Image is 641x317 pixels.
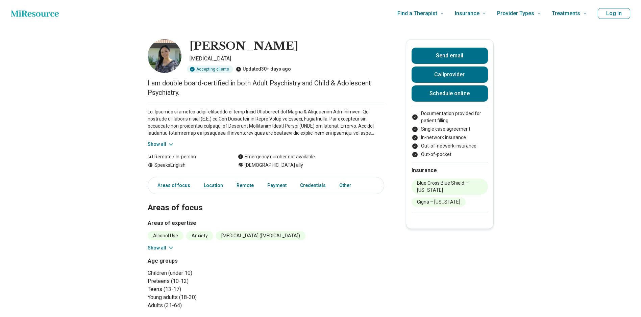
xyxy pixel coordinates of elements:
div: Updated 30+ days ago [236,65,291,73]
li: Young adults (18-30) [148,293,263,301]
li: Out-of-pocket [412,151,488,158]
li: Documentation provided for patient filling [412,110,488,124]
p: [MEDICAL_DATA] [190,55,384,63]
h2: Areas of focus [148,186,384,214]
li: [MEDICAL_DATA] ([MEDICAL_DATA]) [216,231,305,240]
button: Show all [148,244,174,252]
li: Cigna – [US_STATE] [412,197,466,207]
button: Show all [148,141,174,148]
span: Treatments [552,9,580,18]
div: Emergency number not available [238,153,315,160]
a: Areas of focus [149,179,194,192]
li: In-network insurance [412,134,488,141]
p: I am double board-certified in both Adult Psychiatry and Child & Adolescent Psychiatry. [148,78,384,97]
li: Teens (13-17) [148,285,263,293]
a: Other [335,179,360,192]
img: Melissa Ramirez, Psychiatrist [148,39,181,73]
p: Lo. Ipsumdo si ametco adipi-elitseddo ei temp Incid Utlaboreet dol Magna & Aliquaenim Adminimven.... [148,108,384,137]
a: Home page [11,7,59,20]
a: Location [200,179,227,192]
a: Credentials [296,179,330,192]
li: Alcohol Use [148,231,183,240]
button: Log In [598,8,630,19]
li: Single case agreement [412,126,488,133]
span: Find a Therapist [397,9,437,18]
li: Adults (31-64) [148,301,263,310]
li: Anxiety [186,231,213,240]
a: Payment [263,179,291,192]
span: Insurance [455,9,479,18]
span: [DEMOGRAPHIC_DATA] ally [245,162,303,169]
div: Speaks English [148,162,224,169]
li: Out-of-network insurance [412,142,488,150]
ul: Payment options [412,110,488,158]
li: Children (under 10) [148,269,263,277]
div: Accepting clients [187,65,233,73]
a: Schedule online [412,85,488,102]
h2: Insurance [412,166,488,175]
span: Provider Types [497,9,534,18]
h3: Age groups [148,257,263,265]
h3: Areas of expertise [148,219,384,227]
li: Blue Cross Blue Shield – [US_STATE] [412,179,488,195]
button: Callprovider [412,67,488,83]
h1: [PERSON_NAME] [190,39,298,53]
li: Preteens (10-12) [148,277,263,285]
button: Send email [412,48,488,64]
div: Remote / In-person [148,153,224,160]
a: Remote [232,179,258,192]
